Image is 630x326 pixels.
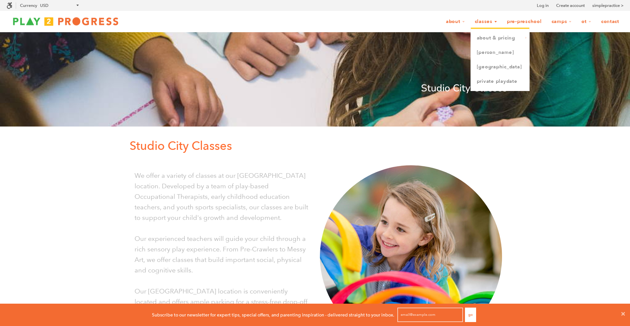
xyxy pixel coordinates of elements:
[397,308,463,322] input: email@example.com
[592,2,623,9] a: simplepractice >
[20,3,37,8] label: Currency
[471,15,501,28] a: Classes
[152,311,394,318] p: Subscribe to our newsletter for expert tips, special offers, and parenting inspiration - delivere...
[465,308,476,322] button: Go
[135,170,310,223] p: We offer a variety of classes at our [GEOGRAPHIC_DATA] location. Developed by a team of play-base...
[442,15,469,28] a: About
[123,81,507,96] p: Studio City Classes
[547,15,576,28] a: Camps
[135,233,310,275] p: Our experienced teachers will guide your child through a rich sensory play experience. From Pre-C...
[130,136,507,155] p: Studio City Classes
[556,2,585,9] a: Create account
[503,15,546,28] a: Pre-Preschool
[537,2,549,9] a: Log in
[471,31,529,45] a: About & Pricing
[471,45,529,60] a: [PERSON_NAME]
[7,15,125,28] img: Play2Progress logo
[471,60,529,74] a: [GEOGRAPHIC_DATA]
[471,74,529,89] a: Private Playdate
[597,15,623,28] a: Contact
[577,15,596,28] a: OT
